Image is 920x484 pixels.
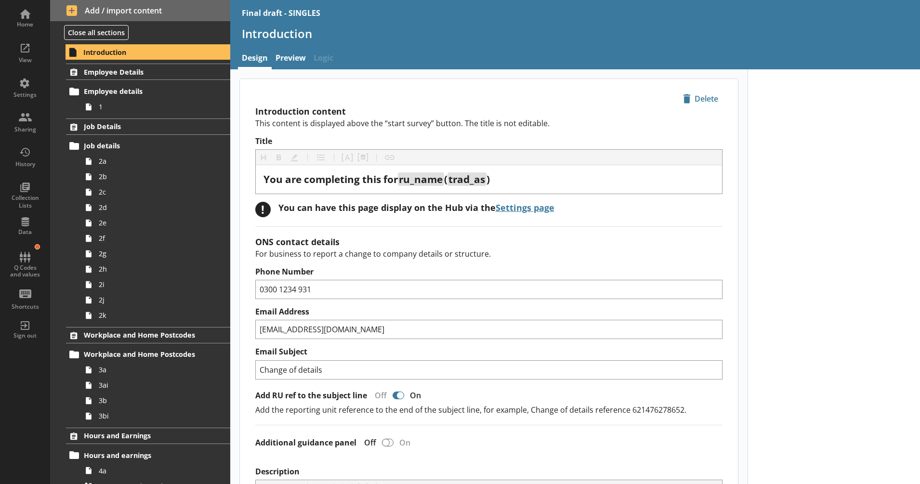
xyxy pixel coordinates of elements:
a: Workplace and Home Postcodes [66,327,230,343]
span: Workplace and Home Postcodes [84,350,201,359]
div: Off [367,390,391,401]
label: Title [255,136,723,146]
span: 2e [99,218,205,227]
div: Settings [8,91,42,99]
a: 2h [81,262,230,277]
span: 2i [99,280,205,289]
span: 2b [99,172,205,181]
span: 2j [99,295,205,304]
a: 2k [81,308,230,323]
a: 2e [81,215,230,231]
div: History [8,160,42,168]
span: ) [486,172,490,186]
a: Hours and earnings [66,447,230,463]
label: Add RU ref to the subject line [255,391,367,401]
a: Job details [66,138,230,154]
a: Hours and Earnings [66,428,230,444]
a: 3bi [81,408,230,424]
p: This content is displayed above the “start survey” button. The title is not editable. [255,118,723,129]
div: ! [255,202,271,217]
p: Add the reporting unit reference to the end of the subject line, for example, Change of details r... [255,405,723,415]
span: ( [444,172,447,186]
a: 2f [81,231,230,246]
span: Employee Details [84,67,201,77]
li: Job details2a2b2c2d2e2f2g2h2i2j2k [70,138,230,323]
span: Add / import content [66,5,214,16]
div: View [8,56,42,64]
a: Preview [272,49,310,69]
a: 3a [81,362,230,378]
span: 3a [99,365,205,374]
h2: ONS contact details [255,236,723,248]
a: 2j [81,292,230,308]
a: Employee details [66,84,230,99]
div: On [395,437,418,448]
a: 2d [81,200,230,215]
label: Email Subject [255,347,723,357]
span: ru_name [399,172,443,186]
span: Hours and Earnings [84,431,201,440]
span: trad_as [448,172,485,186]
span: Job Details [84,122,201,131]
div: Sign out [8,332,42,340]
button: Delete [679,91,723,107]
a: 2c [81,184,230,200]
a: Job Details [66,118,230,135]
span: Introduction [83,48,201,57]
a: 1 [81,99,230,115]
a: 3ai [81,378,230,393]
span: Employee details [84,87,201,96]
a: 2b [81,169,230,184]
span: Delete [679,91,722,106]
div: Title [263,173,714,186]
label: Phone Number [255,267,723,277]
span: Job details [84,141,201,150]
label: Email Address [255,307,723,317]
span: 2d [99,203,205,212]
span: Logic [310,49,337,69]
div: Off [356,437,380,448]
a: Employee Details [66,64,230,80]
div: Sharing [8,126,42,133]
div: Home [8,21,42,28]
p: For business to report a change to company details or structure. [255,249,723,259]
a: 4a [81,463,230,478]
span: 3bi [99,411,205,420]
span: 2a [99,157,205,166]
span: 3b [99,396,205,405]
div: On [406,390,429,401]
button: Close all sections [64,25,129,40]
li: Workplace and Home PostcodesWorkplace and Home Postcodes3a3ai3b3bi [50,327,230,424]
span: 2g [99,249,205,258]
li: Employee DetailsEmployee details1 [50,64,230,114]
span: Workplace and Home Postcodes [84,330,201,340]
div: Shortcuts [8,303,42,311]
span: 2h [99,264,205,274]
li: Workplace and Home Postcodes3a3ai3b3bi [70,347,230,424]
div: Final draft - SINGLES [242,8,320,18]
span: 2f [99,234,205,243]
span: You are completing this for [263,172,398,186]
div: Q Codes and values [8,264,42,278]
span: 2c [99,187,205,196]
span: 2k [99,311,205,320]
a: 2a [81,154,230,169]
label: Description [255,467,723,477]
div: You can have this page display on the Hub via the [278,202,554,213]
span: 4a [99,466,205,475]
a: 2g [81,246,230,262]
span: 3ai [99,380,205,390]
a: Design [238,49,272,69]
span: 1 [99,102,205,111]
a: 2i [81,277,230,292]
a: Introduction [66,44,230,60]
li: Job DetailsJob details2a2b2c2d2e2f2g2h2i2j2k [50,118,230,323]
li: Employee details1 [70,84,230,115]
h1: Introduction [242,26,909,41]
a: Workplace and Home Postcodes [66,347,230,362]
label: Additional guidance panel [255,438,356,448]
span: Hours and earnings [84,451,201,460]
a: 3b [81,393,230,408]
div: Collection Lists [8,194,42,209]
a: Settings page [496,202,554,213]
